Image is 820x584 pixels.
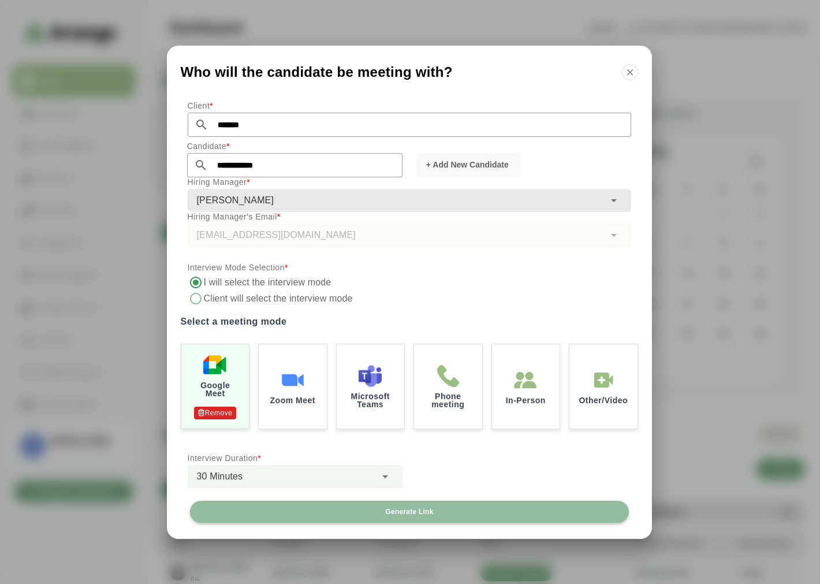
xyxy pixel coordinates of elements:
p: In-Person [506,396,546,404]
p: Hiring Manager [188,175,631,189]
button: + Add New Candidate [416,153,520,177]
img: In-Person [592,369,615,392]
p: Interview Mode Selection [188,261,631,274]
img: Microsoft Teams [359,364,382,388]
img: Zoom Meet [281,369,304,392]
p: Remove Authentication [194,407,236,419]
p: Other/Video [579,396,628,404]
label: Select a meeting mode [181,314,638,330]
p: Hiring Manager's Email [188,210,631,224]
span: Generate Link [385,507,433,516]
label: Client will select the interview mode [204,291,355,307]
p: Zoom Meet [270,396,315,404]
span: + Add New Candidate [426,159,509,170]
img: In-Person [514,369,537,392]
p: Client [188,99,631,113]
p: Interview Duration [188,451,402,465]
img: Phone meeting [437,364,460,388]
p: Candidate [187,139,402,153]
button: Generate Link [190,501,629,523]
p: Phone meeting [423,392,473,408]
p: Google Meet [191,381,240,397]
p: Microsoft Teams [346,392,396,408]
span: Who will the candidate be meeting with? [181,65,453,79]
span: 30 Minutes [197,469,243,484]
label: I will select the interview mode [204,274,332,291]
img: Google Meet [203,354,226,377]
